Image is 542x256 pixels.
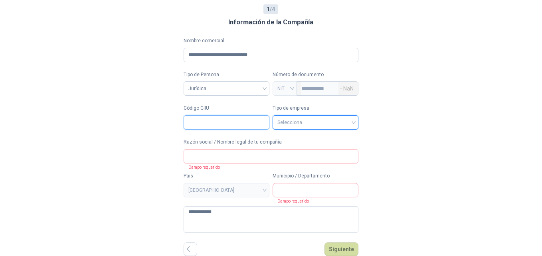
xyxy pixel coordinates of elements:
[273,104,358,112] label: Tipo de empresa
[267,5,275,14] span: / 4
[184,172,269,180] label: Pais
[277,83,292,95] span: NIT
[184,37,359,45] label: Nombre comercial
[184,71,269,79] label: Tipo de Persona
[188,184,265,196] span: COLOMBIA
[273,172,358,180] label: Municipio / Departamento
[184,138,359,146] label: Razón social / Nombre legal de tu compañía
[188,83,265,95] span: Jurídica
[184,163,220,171] p: Campo requerido
[267,6,270,12] b: 1
[324,242,358,256] button: Siguiente
[273,71,358,79] p: Número de documento
[273,197,309,205] p: Campo requerido
[340,82,354,95] span: - NaN
[228,17,313,28] h3: Información de la Compañía
[184,104,269,112] label: Código CIIU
